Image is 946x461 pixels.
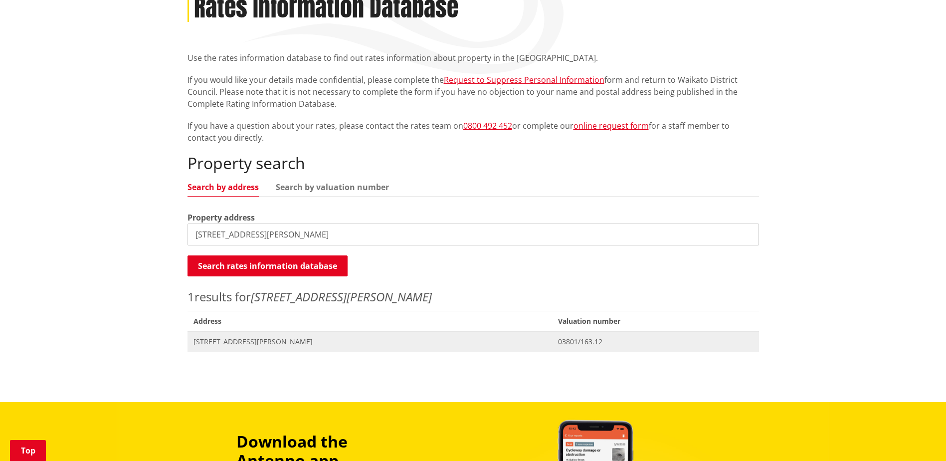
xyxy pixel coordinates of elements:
[573,120,649,131] a: online request form
[188,255,348,276] button: Search rates information database
[463,120,512,131] a: 0800 492 452
[188,212,255,224] label: Property address
[276,183,389,191] a: Search by valuation number
[10,440,46,461] a: Top
[558,337,753,347] span: 03801/163.12
[900,419,936,455] iframe: Messenger Launcher
[188,331,759,352] a: [STREET_ADDRESS][PERSON_NAME] 03801/163.12
[193,337,547,347] span: [STREET_ADDRESS][PERSON_NAME]
[188,224,759,245] input: e.g. Duke Street NGARUAWAHIA
[188,288,194,305] span: 1
[188,183,259,191] a: Search by address
[188,52,759,64] p: Use the rates information database to find out rates information about property in the [GEOGRAPHI...
[251,288,432,305] em: [STREET_ADDRESS][PERSON_NAME]
[188,154,759,173] h2: Property search
[188,120,759,144] p: If you have a question about your rates, please contact the rates team on or complete our for a s...
[188,288,759,306] p: results for
[188,311,553,331] span: Address
[188,74,759,110] p: If you would like your details made confidential, please complete the form and return to Waikato ...
[552,311,758,331] span: Valuation number
[444,74,604,85] a: Request to Suppress Personal Information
